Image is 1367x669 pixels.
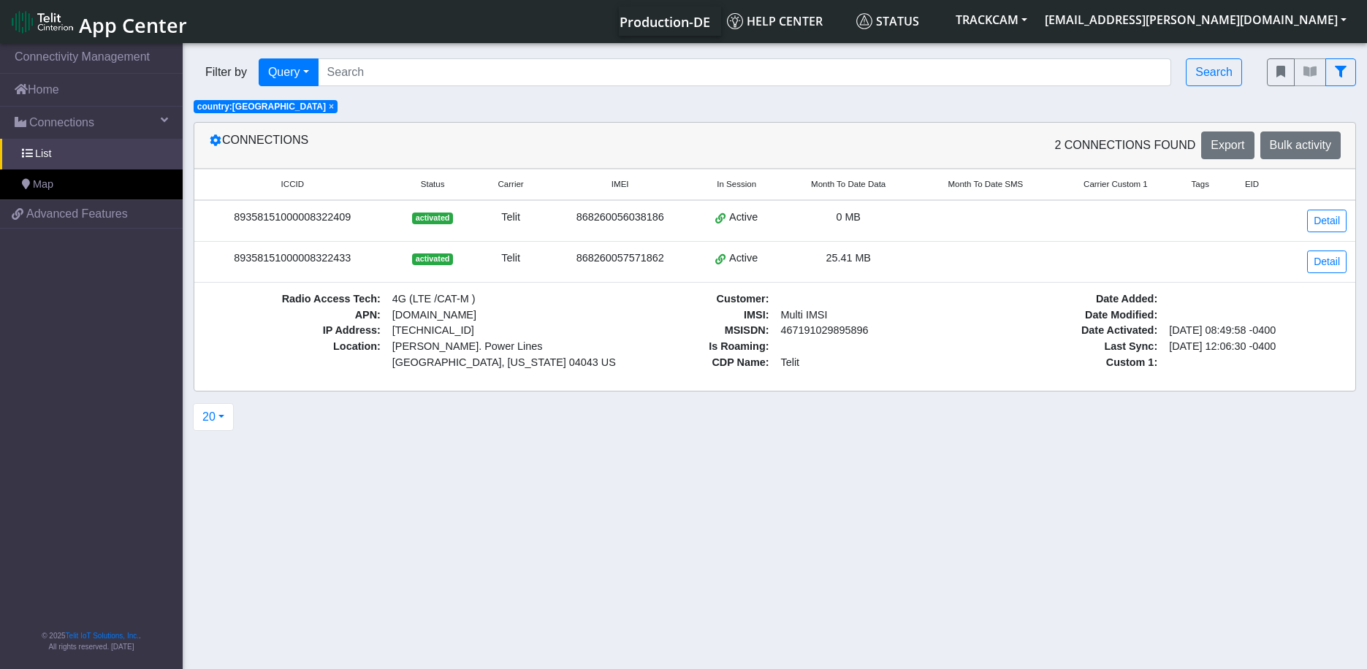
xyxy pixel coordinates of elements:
[1186,58,1242,86] button: Search
[1163,339,1347,355] span: [DATE] 12:06:30 -0400
[203,291,387,307] span: Radio Access Tech :
[592,339,775,355] span: Is Roaming :
[775,355,959,371] span: Telit
[79,12,187,39] span: App Center
[619,7,709,36] a: Your current platform instance
[980,355,1163,371] span: Custom 1 :
[193,403,234,431] button: 20
[980,307,1163,324] span: Date Modified :
[775,323,959,339] span: 467191029895896
[203,323,387,339] span: IP Address :
[729,251,758,267] span: Active
[387,307,570,324] span: [DOMAIN_NAME]
[717,178,756,191] span: In Session
[29,114,94,131] span: Connections
[1163,323,1347,339] span: [DATE] 08:49:58 -0400
[35,146,51,162] span: List
[33,177,53,193] span: Map
[1084,178,1148,191] span: Carrier Custom 1
[329,102,334,111] button: Close
[412,253,452,265] span: activated
[203,339,387,370] span: Location :
[620,13,710,31] span: Production-DE
[1036,7,1355,33] button: [EMAIL_ADDRESS][PERSON_NAME][DOMAIN_NAME]
[1307,210,1347,232] a: Detail
[421,178,445,191] span: Status
[329,102,334,112] span: ×
[203,251,382,267] div: 89358151000008322433
[392,324,474,336] span: [TECHNICAL_ID]
[592,291,775,307] span: Customer :
[850,7,947,36] a: Status
[980,323,1163,339] span: Date Activated :
[856,13,872,29] img: status.svg
[484,210,538,226] div: Telit
[980,291,1163,307] span: Date Added :
[1201,131,1254,159] button: Export
[12,10,73,34] img: logo-telit-cinterion-gw-new.png
[194,64,259,81] span: Filter by
[811,178,886,191] span: Month To Date Data
[392,355,564,371] span: [GEOGRAPHIC_DATA], [US_STATE] 04043 US
[980,339,1163,355] span: Last Sync :
[498,178,524,191] span: Carrier
[775,307,959,324] span: Multi IMSI
[826,252,871,264] span: 25.41 MB
[556,210,685,226] div: 868260056038186
[592,323,775,339] span: MSISDN :
[12,6,185,37] a: App Center
[203,307,387,324] span: APN :
[198,131,775,159] div: Connections
[26,205,128,223] span: Advanced Features
[729,210,758,226] span: Active
[1192,178,1209,191] span: Tags
[612,178,629,191] span: IMEI
[387,291,570,307] span: 4G (LTE /CAT-M )
[948,178,1023,191] span: Month To Date SMS
[592,307,775,324] span: IMSI :
[318,58,1172,86] input: Search...
[856,13,919,29] span: Status
[281,178,304,191] span: ICCID
[727,13,823,29] span: Help center
[1260,131,1341,159] button: Bulk activity
[66,632,139,640] a: Telit IoT Solutions, Inc.
[592,355,775,371] span: CDP Name :
[259,58,319,86] button: Query
[947,7,1036,33] button: TRACKCAM
[1267,58,1356,86] div: fitlers menu
[412,213,452,224] span: activated
[1270,139,1331,151] span: Bulk activity
[484,251,538,267] div: Telit
[1211,139,1244,151] span: Export
[721,7,850,36] a: Help center
[556,251,685,267] div: 868260057571862
[203,210,382,226] div: 89358151000008322409
[836,211,861,223] span: 0 MB
[197,102,326,112] span: country:[GEOGRAPHIC_DATA]
[1054,137,1195,154] span: 2 Connections found
[727,13,743,29] img: knowledge.svg
[392,339,564,355] span: [PERSON_NAME]. Power Lines
[1245,178,1259,191] span: EID
[1307,251,1347,273] a: Detail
